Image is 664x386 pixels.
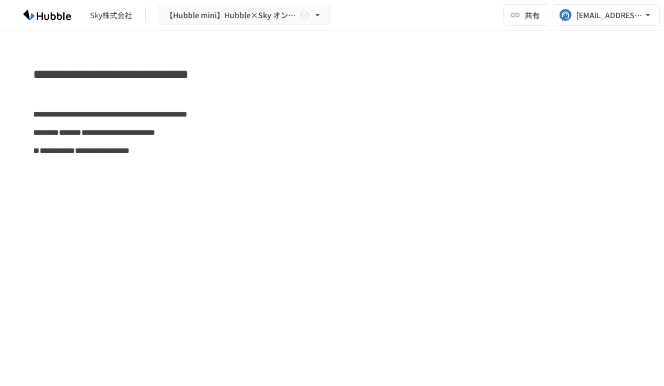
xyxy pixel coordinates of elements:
div: Sky株式会社 [90,10,132,21]
span: 共有 [525,9,540,21]
img: HzDRNkGCf7KYO4GfwKnzITak6oVsp5RHeZBEM1dQFiQ [13,6,81,24]
button: 【Hubble mini】Hubble×Sky オンボーディングプロジェクト [159,5,330,26]
span: 【Hubble mini】Hubble×Sky オンボーディングプロジェクト [165,9,297,22]
button: [EMAIL_ADDRESS][DOMAIN_NAME] [553,4,660,26]
button: 共有 [503,4,548,26]
div: [EMAIL_ADDRESS][DOMAIN_NAME] [576,9,643,22]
